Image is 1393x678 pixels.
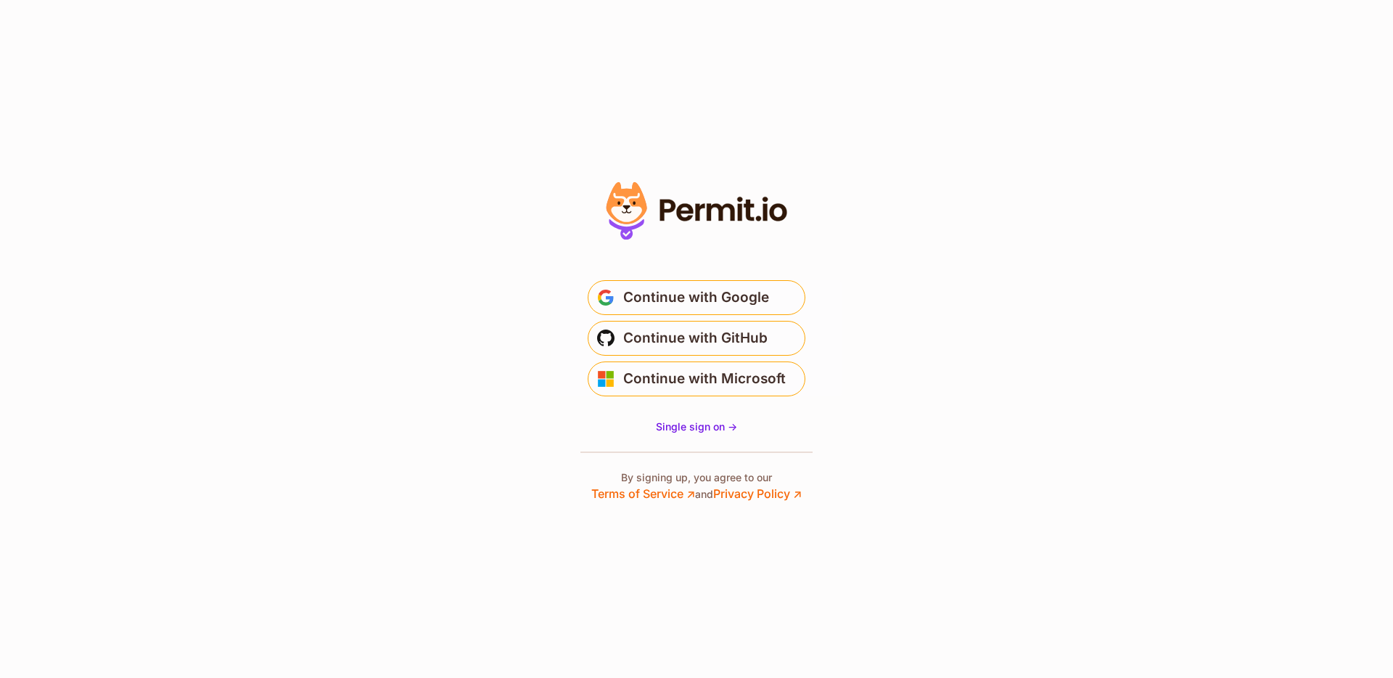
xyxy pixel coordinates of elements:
span: Single sign on -> [656,420,737,433]
span: Continue with GitHub [623,327,768,350]
span: Continue with Google [623,286,769,309]
button: Continue with Google [588,280,805,315]
p: By signing up, you agree to our and [591,470,802,502]
a: Single sign on -> [656,420,737,434]
a: Privacy Policy ↗ [713,486,802,501]
button: Continue with GitHub [588,321,805,356]
a: Terms of Service ↗ [591,486,695,501]
button: Continue with Microsoft [588,362,805,396]
span: Continue with Microsoft [623,367,786,391]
